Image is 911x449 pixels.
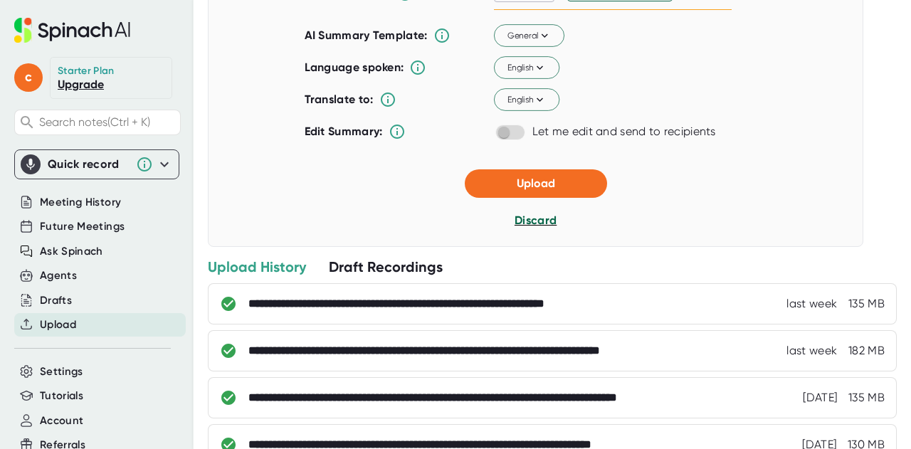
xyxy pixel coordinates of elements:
[848,297,885,311] div: 135 MB
[305,28,428,43] b: AI Summary Template:
[494,25,564,48] button: General
[786,297,837,311] div: 9/24/2025, 10:14:19 AM
[515,213,557,227] span: Discard
[40,292,72,309] button: Drafts
[40,388,83,404] button: Tutorials
[507,93,546,106] span: English
[848,391,885,405] div: 135 MB
[14,63,43,92] span: c
[40,243,103,260] button: Ask Spinach
[21,150,173,179] div: Quick record
[515,212,557,229] button: Discard
[40,268,77,284] button: Agents
[40,194,121,211] button: Meeting History
[208,258,306,276] div: Upload History
[803,391,837,405] div: 9/17/2025, 10:38:34 AM
[40,364,83,380] button: Settings
[465,169,607,198] button: Upload
[305,93,374,106] b: Translate to:
[58,65,115,78] div: Starter Plan
[329,258,443,276] div: Draft Recordings
[58,78,104,91] a: Upgrade
[48,157,129,171] div: Quick record
[40,413,83,429] button: Account
[39,115,177,129] span: Search notes (Ctrl + K)
[517,176,555,190] span: Upload
[305,60,404,74] b: Language spoken:
[40,218,125,235] button: Future Meetings
[532,125,716,139] div: Let me edit and send to recipients
[40,317,76,333] button: Upload
[786,344,837,358] div: 9/21/2025, 10:36:31 PM
[848,344,885,358] div: 182 MB
[305,125,383,138] b: Edit Summary:
[494,89,559,112] button: English
[494,57,559,80] button: English
[507,61,546,74] span: English
[507,29,551,42] span: General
